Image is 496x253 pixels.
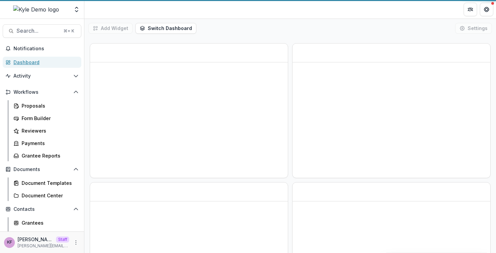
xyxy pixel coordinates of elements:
[22,152,76,159] div: Grantee Reports
[11,125,81,136] a: Reviewers
[455,23,492,34] button: Settings
[13,46,79,52] span: Notifications
[22,102,76,109] div: Proposals
[7,240,12,245] div: Kyle Ford
[11,113,81,124] a: Form Builder
[13,167,71,172] span: Documents
[11,100,81,111] a: Proposals
[3,71,81,81] button: Open Activity
[3,87,81,97] button: Open Workflows
[135,23,196,34] button: Switch Dashboard
[13,89,71,95] span: Workflows
[13,5,59,13] img: Kyle Demo logo
[22,192,76,199] div: Document Center
[22,179,76,187] div: Document Templates
[22,115,76,122] div: Form Builder
[3,204,81,215] button: Open Contacts
[11,190,81,201] a: Document Center
[13,73,71,79] span: Activity
[11,217,81,228] a: Grantees
[62,27,76,35] div: ⌘ + K
[11,150,81,161] a: Grantee Reports
[13,206,71,212] span: Contacts
[11,230,81,241] a: Constituents
[11,138,81,149] a: Payments
[72,3,81,16] button: Open entity switcher
[18,243,69,249] p: [PERSON_NAME][EMAIL_ADDRESS][DOMAIN_NAME]
[3,164,81,175] button: Open Documents
[18,236,53,243] p: [PERSON_NAME]
[13,59,76,66] div: Dashboard
[22,127,76,134] div: Reviewers
[22,140,76,147] div: Payments
[56,236,69,243] p: Staff
[3,57,81,68] a: Dashboard
[17,28,59,34] span: Search...
[480,3,493,16] button: Get Help
[464,3,477,16] button: Partners
[22,219,76,226] div: Grantees
[88,23,133,34] button: Add Widget
[87,4,116,14] nav: breadcrumb
[3,24,81,38] button: Search...
[3,43,81,54] button: Notifications
[72,238,80,247] button: More
[11,177,81,189] a: Document Templates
